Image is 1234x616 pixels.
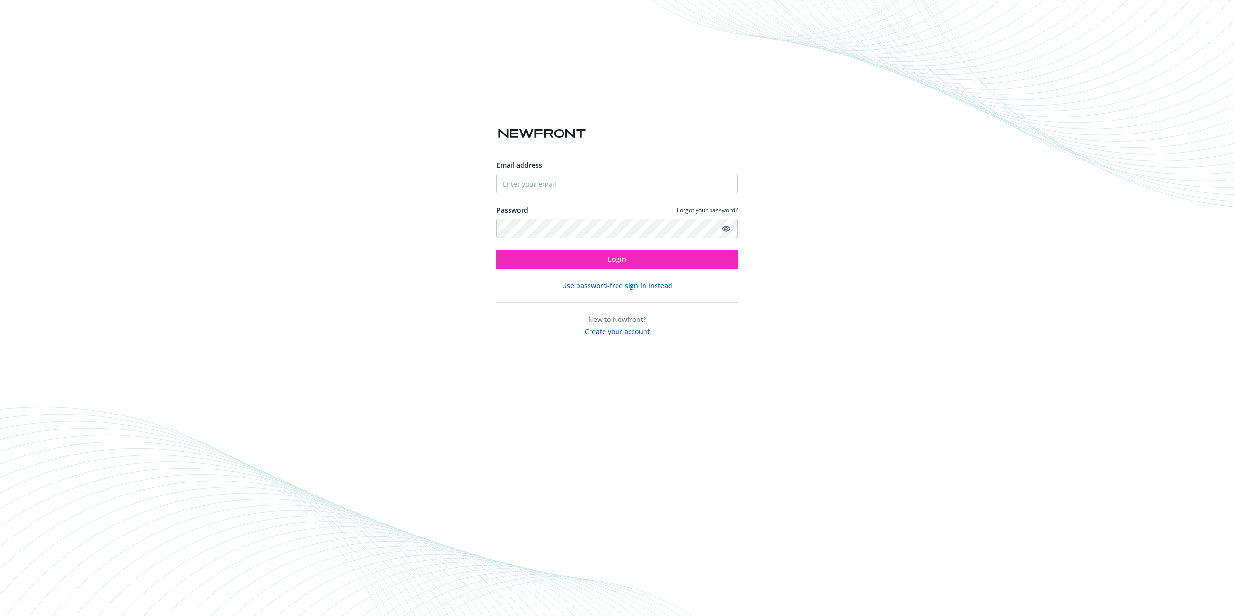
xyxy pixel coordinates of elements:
a: Forgot your password? [677,206,738,214]
button: Login [496,250,738,269]
button: Create your account [585,324,650,336]
span: Email address [496,161,542,170]
button: Use password-free sign in instead [562,281,672,291]
label: Password [496,205,528,215]
img: Newfront logo [496,125,588,142]
a: Show password [720,223,732,234]
input: Enter your password [496,219,738,238]
input: Enter your email [496,174,738,193]
span: New to Newfront? [588,315,646,324]
span: Login [608,254,626,264]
